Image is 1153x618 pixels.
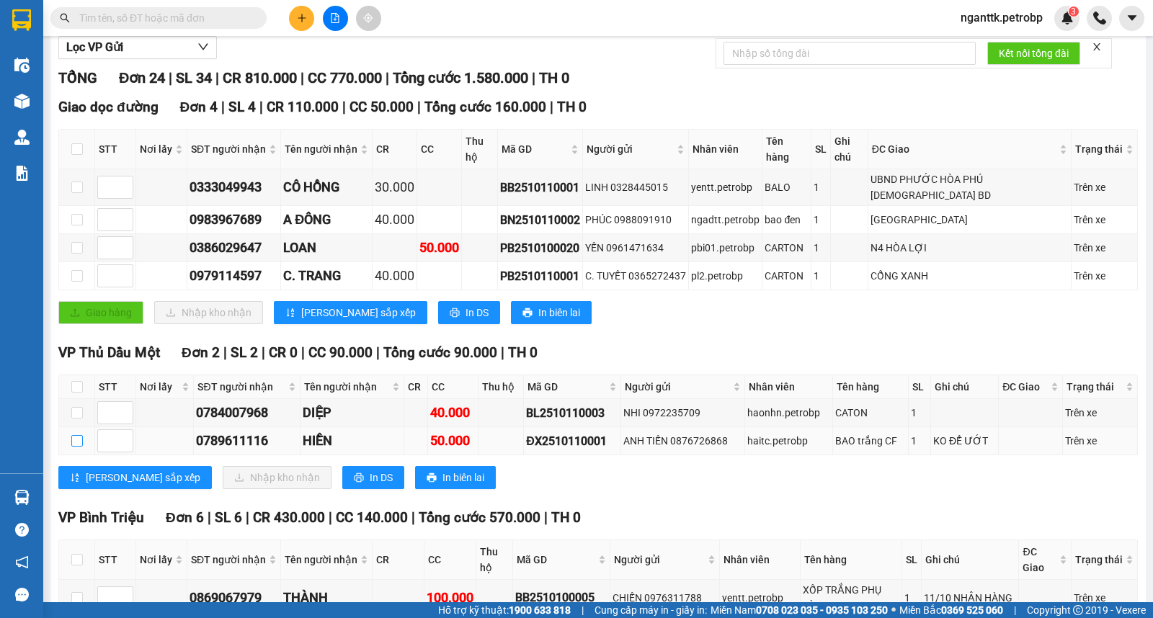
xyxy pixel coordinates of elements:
[1074,212,1135,228] div: Trên xe
[527,379,605,395] span: Mã GD
[498,262,583,290] td: PB2510110001
[871,212,1069,228] div: [GEOGRAPHIC_DATA]
[762,130,811,169] th: Tên hàng
[902,540,922,580] th: SL
[58,301,143,324] button: uploadGiao hàng
[500,179,580,197] div: BB2510110001
[502,141,568,157] span: Mã GD
[304,379,389,395] span: Tên người nhận
[1002,379,1048,395] span: ĐC Giao
[1075,552,1123,568] span: Trạng thái
[500,267,580,285] div: PB2510110001
[221,99,225,115] span: |
[550,99,553,115] span: |
[166,509,204,526] span: Đơn 6
[58,509,144,526] span: VP Bình Triệu
[393,69,528,86] span: Tổng cước 1.580.000
[281,234,373,262] td: LOAN
[66,38,123,56] span: Lọc VP Gửi
[689,130,762,169] th: Nhân viên
[508,344,538,361] span: TH 0
[1074,268,1135,284] div: Trên xe
[833,375,909,399] th: Tên hàng
[363,13,373,23] span: aim
[442,470,484,485] span: In biên lai
[350,99,414,115] span: CC 50.000
[587,141,674,157] span: Người gửi
[765,179,808,195] div: BALO
[274,301,427,324] button: sort-ascending[PERSON_NAME] sắp xếp
[191,552,266,568] span: SĐT người nhận
[281,580,373,617] td: THÀNH
[373,130,417,169] th: CR
[417,99,421,115] span: |
[281,169,373,206] td: CÔ HỒNG
[223,466,331,489] button: downloadNhập kho nhận
[215,509,242,526] span: SL 6
[187,169,281,206] td: 0333049943
[515,588,607,606] div: BB2510100005
[281,262,373,290] td: C. TRANG
[891,607,896,613] span: ⚪️
[814,179,828,195] div: 1
[498,234,583,262] td: PB2510100020
[1014,602,1016,618] span: |
[308,69,382,86] span: CC 770.000
[585,268,686,284] div: C. TUYẾT 0365272437
[909,375,931,399] th: SL
[182,344,220,361] span: Đơn 2
[419,238,459,258] div: 50.000
[1069,6,1079,17] sup: 3
[747,433,830,449] div: haitc.petrobp
[223,344,227,361] span: |
[215,69,219,86] span: |
[691,212,760,228] div: ngadtt.petrobp
[765,240,808,256] div: CARTON
[190,588,278,608] div: 0869067979
[756,604,888,616] strong: 0708 023 035 - 0935 103 250
[297,13,307,23] span: plus
[375,266,414,286] div: 40.000
[283,588,370,608] div: THÀNH
[722,590,798,606] div: yentt.petrobp
[373,540,424,580] th: CR
[194,427,300,455] td: 0789611116
[342,99,346,115] span: |
[557,99,587,115] span: TH 0
[987,42,1080,65] button: Kết nối tổng đài
[941,604,1003,616] strong: 0369 525 060
[191,141,266,157] span: SĐT người nhận
[904,590,919,606] div: 1
[765,212,808,228] div: bao đen
[526,432,618,450] div: ĐX2510110001
[15,523,29,537] span: question-circle
[190,266,278,286] div: 0979114597
[765,268,808,284] div: CARTON
[386,69,389,86] span: |
[430,403,476,423] div: 40.000
[283,266,370,286] div: C. TRANG
[871,268,1069,284] div: CỔNG XANH
[1074,240,1135,256] div: Trên xe
[427,588,473,608] div: 100.000
[246,509,249,526] span: |
[524,399,620,427] td: BL2510110003
[197,41,209,53] span: down
[478,375,524,399] th: Thu hộ
[187,206,281,234] td: 0983967689
[95,130,136,169] th: STT
[835,405,906,421] div: CATON
[187,580,281,617] td: 0869067979
[1092,42,1102,52] span: close
[190,177,278,197] div: 0333049943
[308,344,373,361] span: CC 90.000
[301,427,404,455] td: HIỀN
[811,130,831,169] th: SL
[323,6,348,31] button: file-add
[269,344,298,361] span: CR 0
[283,238,370,258] div: LOAN
[427,473,437,484] span: printer
[79,10,249,26] input: Tìm tên, số ĐT hoặc mã đơn
[301,69,304,86] span: |
[154,301,263,324] button: downloadNhập kho nhận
